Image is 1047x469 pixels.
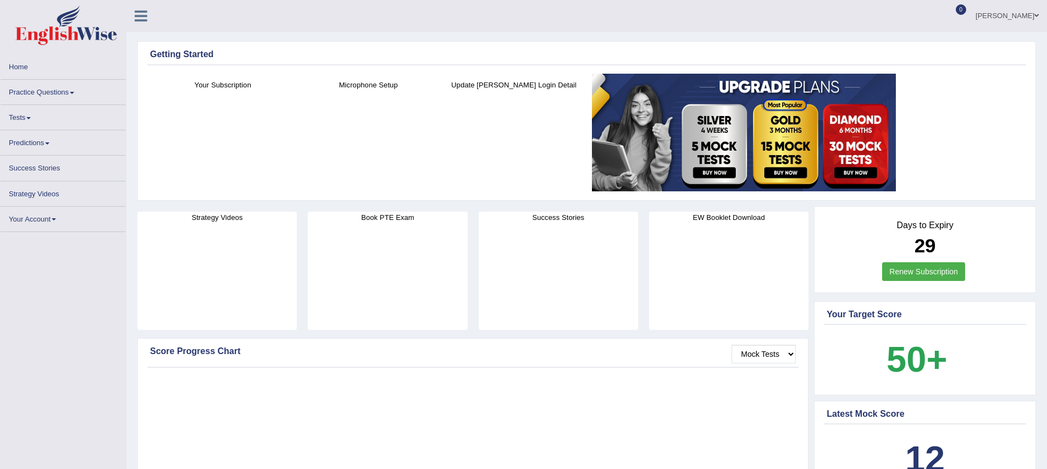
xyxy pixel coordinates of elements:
[301,79,436,91] h4: Microphone Setup
[1,181,126,203] a: Strategy Videos
[1,54,126,76] a: Home
[827,407,1023,421] div: Latest Mock Score
[308,212,467,223] h4: Book PTE Exam
[1,105,126,126] a: Tests
[592,74,896,191] img: small5.jpg
[1,130,126,152] a: Predictions
[915,235,936,256] b: 29
[827,220,1023,230] h4: Days to Expiry
[479,212,638,223] h4: Success Stories
[150,345,796,358] div: Score Progress Chart
[447,79,581,91] h4: Update [PERSON_NAME] Login Detail
[156,79,290,91] h4: Your Subscription
[137,212,297,223] h4: Strategy Videos
[956,4,967,15] span: 0
[887,339,947,379] b: 50+
[1,156,126,177] a: Success Stories
[150,48,1023,61] div: Getting Started
[827,308,1023,321] div: Your Target Score
[649,212,808,223] h4: EW Booklet Download
[1,207,126,228] a: Your Account
[882,262,965,281] a: Renew Subscription
[1,80,126,101] a: Practice Questions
